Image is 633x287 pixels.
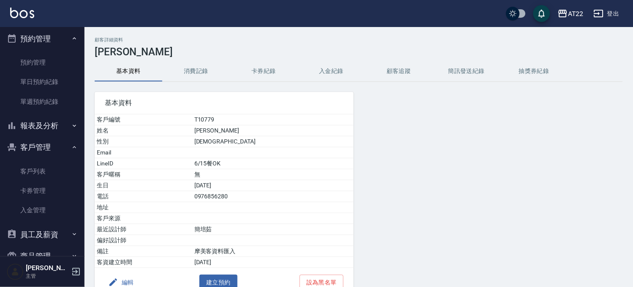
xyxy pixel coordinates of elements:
a: 卡券管理 [3,181,81,200]
button: 報表及分析 [3,115,81,137]
td: [DATE] [192,257,354,268]
td: 客戶來源 [95,213,192,224]
td: 生日 [95,180,192,191]
td: LineID [95,158,192,169]
img: Logo [10,8,34,18]
span: 基本資料 [105,99,344,107]
button: 抽獎券紀錄 [500,61,568,81]
a: 單日預約紀錄 [3,72,81,92]
td: [DEMOGRAPHIC_DATA] [192,136,354,147]
a: 預約管理 [3,53,81,72]
td: 客戶編號 [95,114,192,125]
td: 客戶暱稱 [95,169,192,180]
p: 主管 [26,272,69,280]
button: 基本資料 [95,61,162,81]
td: 0976856280 [192,191,354,202]
td: 簡培茹 [192,224,354,235]
h3: [PERSON_NAME] [95,46,623,58]
td: Email [95,147,192,158]
button: 簡訊發送紀錄 [433,61,500,81]
td: 客資建立時間 [95,257,192,268]
td: 偏好設計師 [95,235,192,246]
button: 登出 [590,6,623,22]
td: T10779 [192,114,354,125]
h5: [PERSON_NAME] [26,264,69,272]
button: AT22 [554,5,587,22]
td: 姓名 [95,125,192,136]
button: 卡券紀錄 [230,61,297,81]
button: save [533,5,550,22]
td: [PERSON_NAME] [192,125,354,136]
button: 顧客追蹤 [365,61,433,81]
td: 地址 [95,202,192,213]
td: 性別 [95,136,192,147]
td: 電話 [95,191,192,202]
td: 備註 [95,246,192,257]
td: 最近設計師 [95,224,192,235]
a: 單週預約紀錄 [3,92,81,111]
td: 6/15餐OK [192,158,354,169]
a: 客戶列表 [3,162,81,181]
a: 入金管理 [3,200,81,220]
button: 消費記錄 [162,61,230,81]
button: 員工及薪資 [3,224,81,246]
td: [DATE] [192,180,354,191]
button: 客戶管理 [3,136,81,158]
div: AT22 [568,8,584,19]
button: 入金紀錄 [297,61,365,81]
img: Person [7,263,24,280]
td: 摩美客資料匯入 [192,246,354,257]
button: 預約管理 [3,28,81,50]
td: 無 [192,169,354,180]
h2: 顧客詳細資料 [95,37,623,43]
button: 商品管理 [3,245,81,267]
